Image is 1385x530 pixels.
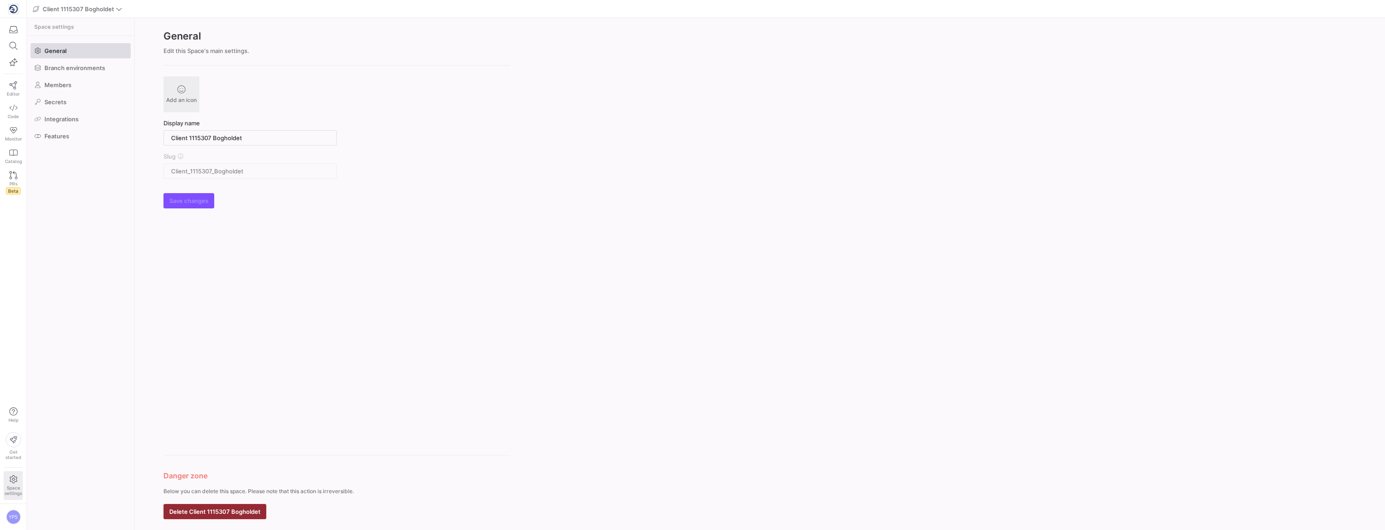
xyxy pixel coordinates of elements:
[4,123,23,145] a: Monitor
[34,24,74,30] span: Space settings
[31,128,131,144] a: Features
[163,504,266,519] button: Delete Client 1115307 Bogholdet
[44,64,105,71] span: Branch environments
[31,94,131,110] a: Secrets
[4,508,23,526] button: YPS
[4,168,23,198] a: PRsBeta
[6,510,21,524] div: YPS
[8,417,19,423] span: Help
[4,100,23,123] a: Code
[169,508,260,515] span: Delete Client 1115307 Bogholdet
[5,159,22,164] span: Catalog
[5,449,21,460] span: Get started
[6,187,21,194] span: Beta
[9,4,18,13] img: https://storage.googleapis.com/y42-prod-data-exchange/images/yakPloC5i6AioCi4fIczWrDfRkcT4LKn1FCT...
[9,181,18,186] span: PRs
[4,471,23,500] a: Spacesettings
[163,47,510,54] div: Edit this Space's main settings.
[7,91,20,97] span: Editor
[163,153,176,160] span: Slug
[31,60,131,75] a: Branch environments
[163,119,200,127] span: Display name
[43,5,114,13] span: Client 1115307 Bogholdet
[4,145,23,168] a: Catalog
[31,77,131,93] a: Members
[166,97,197,103] span: Add an icon
[8,114,19,119] span: Code
[4,78,23,100] a: Editor
[163,29,510,44] h2: General
[44,81,71,88] span: Members
[4,485,22,496] span: Space settings
[5,136,22,141] span: Monitor
[4,428,23,464] button: Getstarted
[163,488,510,495] p: Below you can delete this space. Please note that this action is irreversible.
[31,111,131,127] a: Integrations
[4,403,23,427] button: Help
[44,115,79,123] span: Integrations
[44,132,69,140] span: Features
[44,98,66,106] span: Secrets
[44,47,66,54] span: General
[31,43,131,58] a: General
[31,3,124,15] button: Client 1115307 Bogholdet
[4,1,23,17] a: https://storage.googleapis.com/y42-prod-data-exchange/images/yakPloC5i6AioCi4fIczWrDfRkcT4LKn1FCT...
[163,470,510,481] h3: Danger zone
